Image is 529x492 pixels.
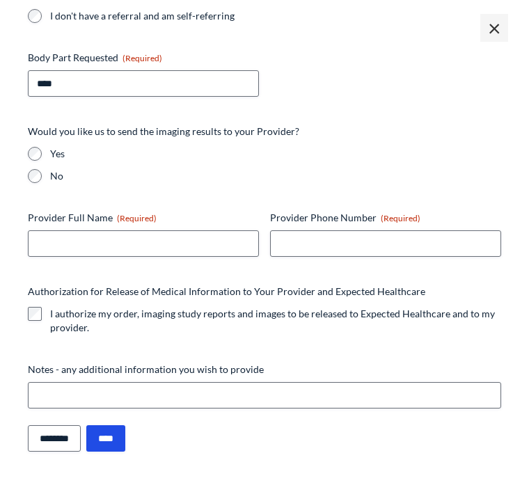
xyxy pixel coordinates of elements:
label: Yes [50,147,501,161]
label: Provider Phone Number [270,211,501,225]
span: (Required) [123,53,162,63]
label: I authorize my order, imaging study reports and images to be released to Expected Healthcare and ... [50,307,501,335]
label: Provider Full Name [28,211,259,225]
legend: Would you like us to send the imaging results to your Provider? [28,125,299,138]
span: (Required) [117,213,157,223]
label: No [50,169,501,183]
label: Notes - any additional information you wish to provide [28,363,501,376]
label: I don't have a referral and am self-referring [50,9,259,23]
label: Body Part Requested [28,51,259,65]
span: (Required) [381,213,420,223]
span: × [480,14,508,42]
legend: Authorization for Release of Medical Information to Your Provider and Expected Healthcare [28,285,425,299]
